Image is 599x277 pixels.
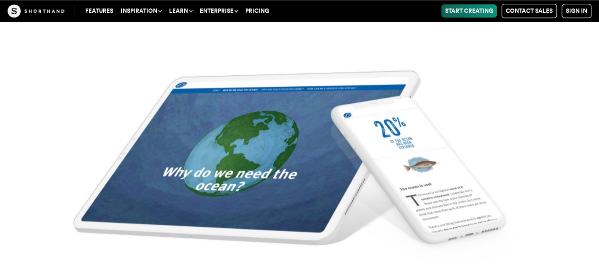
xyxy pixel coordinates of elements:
[501,4,557,18] a: Contact Sales
[117,4,165,18] button: Inspiration
[165,4,196,18] button: Learn
[196,4,241,18] button: Enterprise
[241,4,273,18] a: Pricing
[441,4,497,18] a: Start Creating
[8,4,64,18] img: The Craft
[562,4,591,18] a: Sign in
[81,4,117,18] a: Features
